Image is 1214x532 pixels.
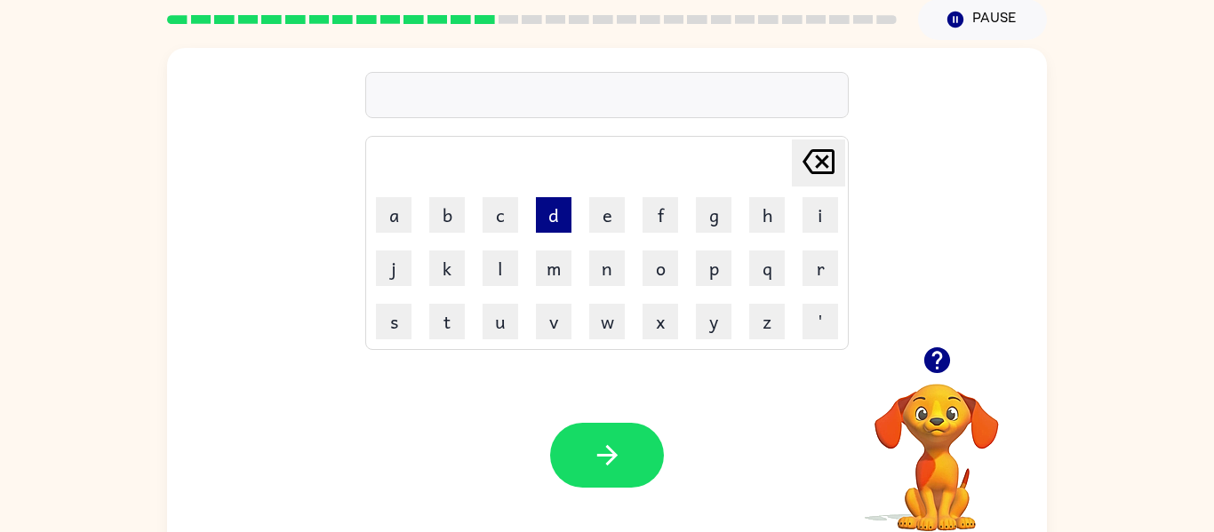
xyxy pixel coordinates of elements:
button: k [429,250,465,286]
button: t [429,304,465,339]
button: y [696,304,731,339]
button: p [696,250,731,286]
button: z [749,304,785,339]
button: w [589,304,625,339]
button: x [643,304,678,339]
button: h [749,197,785,233]
button: m [536,250,571,286]
button: v [536,304,571,339]
button: i [803,197,838,233]
button: f [643,197,678,233]
button: ' [803,304,838,339]
button: j [376,250,411,286]
button: c [483,197,518,233]
button: e [589,197,625,233]
button: s [376,304,411,339]
button: l [483,250,518,286]
button: a [376,197,411,233]
button: u [483,304,518,339]
button: g [696,197,731,233]
button: n [589,250,625,286]
button: o [643,250,678,286]
button: d [536,197,571,233]
button: q [749,250,785,286]
button: r [803,250,838,286]
button: b [429,197,465,233]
